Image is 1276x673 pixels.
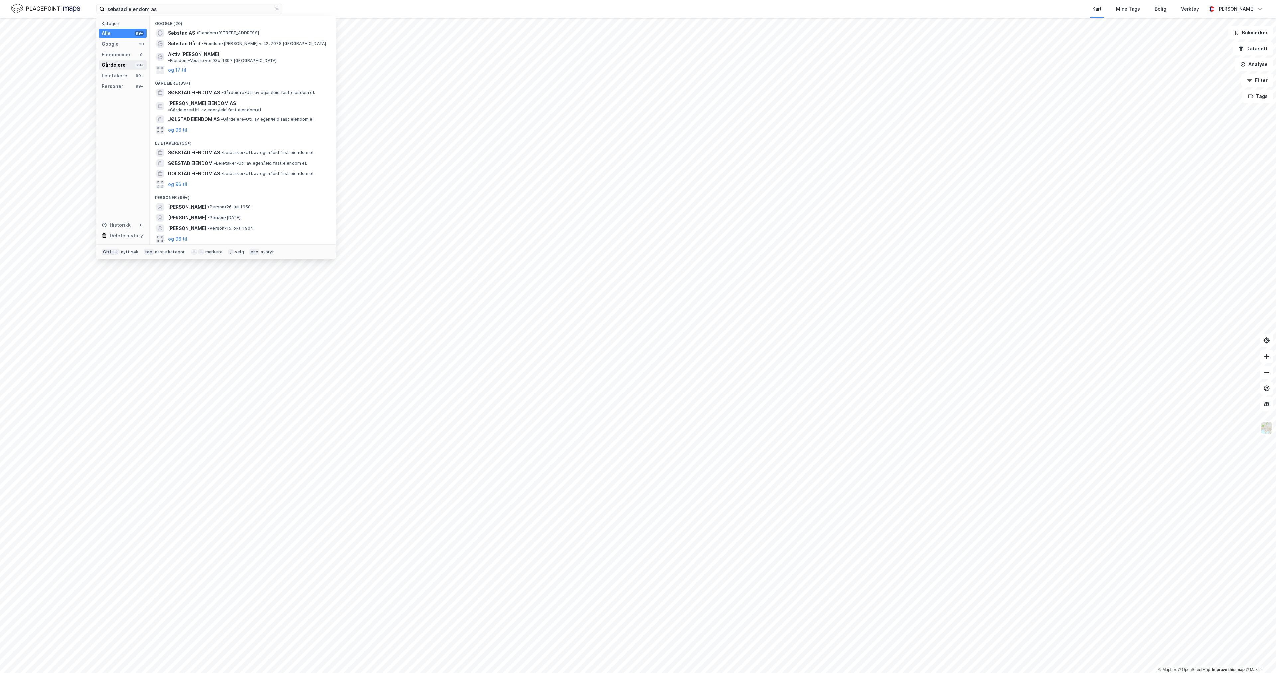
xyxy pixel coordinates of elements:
[202,41,204,46] span: •
[221,117,315,122] span: Gårdeiere • Utl. av egen/leid fast eiendom el.
[168,50,219,58] span: Aktiv [PERSON_NAME]
[168,58,170,63] span: •
[102,40,119,48] div: Google
[139,222,144,228] div: 0
[168,214,206,222] span: [PERSON_NAME]
[168,107,262,113] span: Gårdeiere • Utl. av egen/leid fast eiendom el.
[168,224,206,232] span: [PERSON_NAME]
[205,249,223,255] div: markere
[155,249,186,255] div: neste kategori
[221,117,223,122] span: •
[1228,26,1273,39] button: Bokmerker
[105,4,274,14] input: Søk på adresse, matrikkel, gårdeiere, leietakere eller personer
[11,3,80,15] img: logo.f888ab2527a4732fd821a326f86c7f29.svg
[168,66,186,74] button: og 17 til
[1260,422,1273,434] img: Z
[144,249,154,255] div: tab
[135,73,144,78] div: 99+
[102,221,131,229] div: Historikk
[208,215,241,220] span: Person • [DATE]
[1158,667,1177,672] a: Mapbox
[168,107,170,112] span: •
[150,16,336,28] div: Google (20)
[168,159,213,167] span: SØBSTAD EIENDOM
[1241,74,1273,87] button: Filter
[102,51,131,58] div: Eiendommer
[208,215,210,220] span: •
[168,235,187,243] button: og 96 til
[1233,42,1273,55] button: Datasett
[221,90,315,95] span: Gårdeiere • Utl. av egen/leid fast eiendom el.
[1181,5,1199,13] div: Verktøy
[110,232,143,240] div: Delete history
[221,171,314,176] span: Leietaker • Utl. av egen/leid fast eiendom el.
[102,21,147,26] div: Kategori
[168,180,187,188] button: og 96 til
[135,62,144,68] div: 99+
[214,161,307,166] span: Leietaker • Utl. av egen/leid fast eiendom el.
[168,89,220,97] span: SØBSTAD EIENDOM AS
[102,249,120,255] div: Ctrl + k
[221,150,223,155] span: •
[1243,641,1276,673] div: Kontrollprogram for chat
[1243,641,1276,673] iframe: Chat Widget
[221,90,223,95] span: •
[150,135,336,147] div: Leietakere (99+)
[168,149,220,157] span: SØBSTAD EIENDOM AS
[1092,5,1102,13] div: Kart
[135,84,144,89] div: 99+
[1242,90,1273,103] button: Tags
[139,41,144,47] div: 20
[102,61,126,69] div: Gårdeiere
[150,75,336,87] div: Gårdeiere (99+)
[102,82,123,90] div: Personer
[102,72,127,80] div: Leietakere
[168,40,200,48] span: Søbstad Gård
[208,226,253,231] span: Person • 15. okt. 1904
[249,249,260,255] div: esc
[121,249,139,255] div: nytt søk
[221,150,314,155] span: Leietaker • Utl. av egen/leid fast eiendom el.
[168,115,220,123] span: JØLSTAD EIENDOM AS
[135,31,144,36] div: 99+
[139,52,144,57] div: 0
[208,226,210,231] span: •
[168,58,277,63] span: Eiendom • Vestre vei 93c, 1397 [GEOGRAPHIC_DATA]
[1178,667,1210,672] a: OpenStreetMap
[1155,5,1166,13] div: Bolig
[221,171,223,176] span: •
[1116,5,1140,13] div: Mine Tags
[208,204,210,209] span: •
[1217,5,1255,13] div: [PERSON_NAME]
[168,99,236,107] span: [PERSON_NAME] EIENDOM AS
[168,203,206,211] span: [PERSON_NAME]
[208,204,251,210] span: Person • 26. juli 1958
[235,249,244,255] div: velg
[196,30,259,36] span: Eiendom • [STREET_ADDRESS]
[1212,667,1245,672] a: Improve this map
[214,161,216,166] span: •
[202,41,326,46] span: Eiendom • [PERSON_NAME] v. 42, 7078 [GEOGRAPHIC_DATA]
[168,126,187,134] button: og 96 til
[150,190,336,202] div: Personer (99+)
[102,29,111,37] div: Alle
[261,249,274,255] div: avbryt
[196,30,198,35] span: •
[168,170,220,178] span: DOLSTAD EIENDOM AS
[1235,58,1273,71] button: Analyse
[168,29,195,37] span: Søbstad AS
